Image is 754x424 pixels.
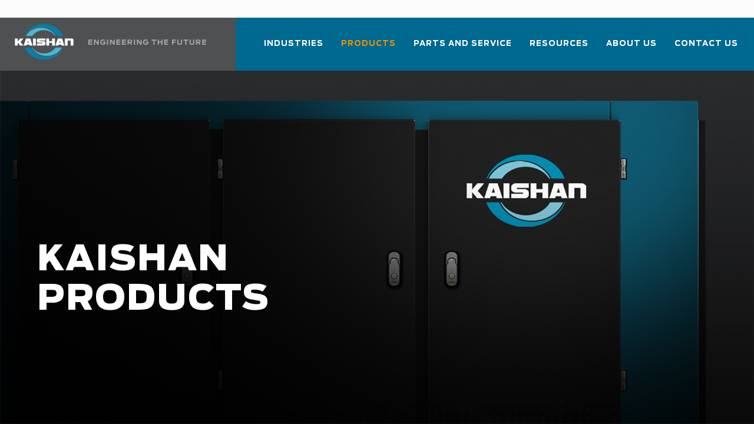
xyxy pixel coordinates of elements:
[606,37,657,51] span: About Us
[414,37,512,51] span: Parts and Service
[674,28,738,68] a: Contact Us
[341,28,396,68] a: Products
[37,240,601,319] h1: KAISHAN PRODUCTS
[674,37,738,51] span: Contact Us
[530,37,588,51] span: Resources
[88,39,206,45] img: Engineering the future
[530,28,588,68] a: Resources
[264,37,323,51] span: Industries
[414,28,512,68] a: Parts and Service
[264,28,323,68] a: Industries
[341,37,396,51] span: Products
[606,28,657,68] a: About Us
